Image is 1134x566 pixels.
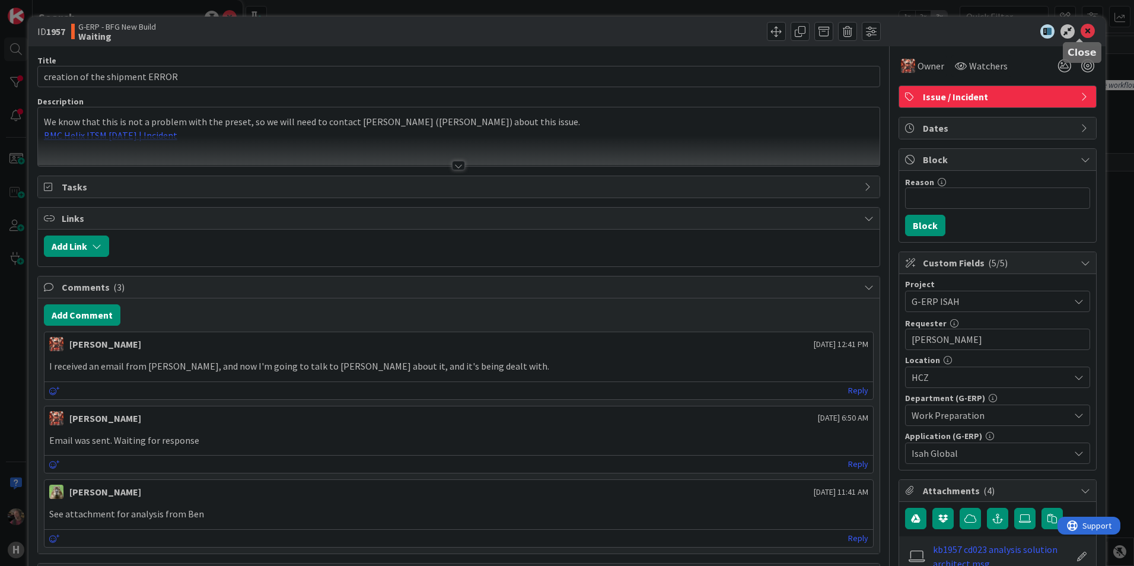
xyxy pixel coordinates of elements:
[923,484,1075,498] span: Attachments
[69,485,141,499] div: [PERSON_NAME]
[905,215,945,236] button: Block
[905,356,1090,364] div: Location
[62,280,858,294] span: Comments
[912,446,1069,460] span: Isah Global
[49,411,63,425] img: JK
[44,304,120,326] button: Add Comment
[848,383,868,398] a: Reply
[46,26,65,37] b: 1957
[49,507,868,521] p: See attachment for analysis from Ben
[905,318,947,329] label: Requester
[923,152,1075,167] span: Block
[923,90,1075,104] span: Issue / Incident
[905,177,934,187] label: Reason
[44,115,874,129] p: We know that this is not a problem with the preset, so we will need to contact [PERSON_NAME] ([PE...
[988,257,1008,269] span: ( 5/5 )
[69,411,141,425] div: [PERSON_NAME]
[814,338,868,351] span: [DATE] 12:41 PM
[918,59,944,73] span: Owner
[49,485,63,499] img: TT
[923,256,1075,270] span: Custom Fields
[983,485,995,497] span: ( 4 )
[848,457,868,472] a: Reply
[923,121,1075,135] span: Dates
[848,531,868,546] a: Reply
[49,434,868,447] p: Email was sent. Waiting for response
[912,408,1069,422] span: Work Preparation
[69,337,141,351] div: [PERSON_NAME]
[113,281,125,293] span: ( 3 )
[44,236,109,257] button: Add Link
[37,24,65,39] span: ID
[49,360,868,373] p: I received an email from [PERSON_NAME], and now I'm going to talk to [PERSON_NAME] about it, and ...
[44,129,177,141] a: BMC Helix ITSM [DATE] | Incident
[37,66,880,87] input: type card name here...
[905,432,1090,440] div: Application (G-ERP)
[912,293,1063,310] span: G-ERP ISAH
[78,22,156,31] span: G-ERP - BFG New Build
[1068,47,1097,58] h5: Close
[912,370,1069,384] span: HCZ
[37,96,84,107] span: Description
[25,2,54,16] span: Support
[905,280,1090,288] div: Project
[905,394,1090,402] div: Department (G-ERP)
[62,180,858,194] span: Tasks
[62,211,858,225] span: Links
[901,59,915,73] img: JK
[37,55,56,66] label: Title
[49,337,63,351] img: JK
[78,31,156,41] b: Waiting
[818,412,868,424] span: [DATE] 6:50 AM
[814,486,868,498] span: [DATE] 11:41 AM
[969,59,1008,73] span: Watchers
